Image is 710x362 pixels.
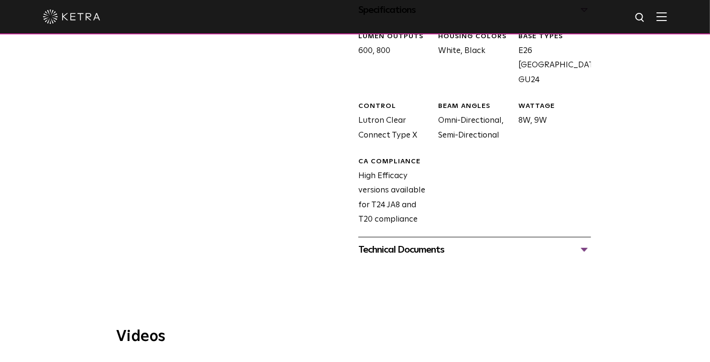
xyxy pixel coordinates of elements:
div: HOUSING COLORS [439,32,511,42]
div: BASE TYPES [518,32,591,42]
div: E26 [GEOGRAPHIC_DATA], GU24 [511,32,591,87]
img: Hamburger%20Nav.svg [656,12,667,21]
img: search icon [635,12,646,24]
div: Lutron Clear Connect Type X [351,102,431,143]
div: BEAM ANGLES [439,102,511,111]
div: LUMEN OUTPUTS [358,32,431,42]
div: WATTAGE [518,102,591,111]
div: Technical Documents [358,242,591,257]
div: High Efficacy versions available for T24 JA8 and T20 compliance [351,157,431,227]
img: ketra-logo-2019-white [43,10,100,24]
h3: Videos [116,329,594,344]
div: White, Black [431,32,511,87]
div: 600, 800 [351,32,431,87]
div: CA Compliance [358,157,431,167]
div: 8W, 9W [511,102,591,143]
div: Omni-Directional, Semi-Directional [431,102,511,143]
div: CONTROL [358,102,431,111]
